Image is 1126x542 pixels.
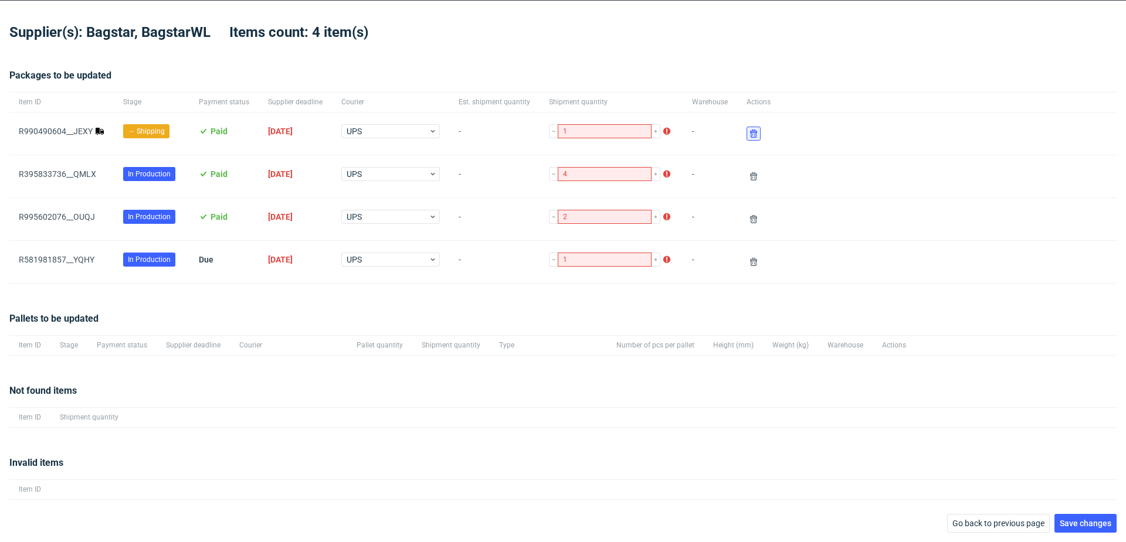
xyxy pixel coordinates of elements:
span: UPS [347,254,429,265]
span: → Shipping [128,126,165,137]
span: - [459,212,530,226]
span: - [459,127,530,141]
a: R581981857__YQHY [19,255,94,264]
span: Supplier deadline [268,97,323,107]
span: Height (mm) [713,340,754,350]
span: - [692,169,728,183]
span: Actions [747,97,771,107]
span: Item ID [19,413,41,422]
span: In Production [128,212,171,222]
div: Packages to be updated [9,69,1117,92]
div: Pallets to be updated [9,312,1117,335]
span: Courier [341,97,440,107]
span: - [459,255,530,269]
span: UPS [347,168,429,180]
span: Type [499,340,598,350]
span: Est. shipment quantity [459,97,530,107]
span: UPS [347,125,429,137]
span: Items count: 4 item(s) [229,24,387,40]
span: [DATE] [268,255,293,264]
span: Shipment quantity [422,340,480,350]
span: Item ID [19,485,41,495]
div: Invalid items [9,456,1117,479]
span: Pallet quantity [357,340,403,350]
span: Actions [882,340,906,350]
span: - [692,255,728,269]
span: Item ID [19,97,104,107]
button: Go back to previous page [947,514,1050,533]
span: Weight (kg) [772,340,809,350]
span: Due [199,255,213,264]
span: Shipment quantity [549,97,673,107]
a: R990490604__JEXY [19,127,93,136]
span: Shipment quantity [60,413,118,422]
span: In Production [128,254,171,265]
button: Save changes [1054,514,1117,533]
span: Payment status [97,340,147,350]
span: [DATE] [268,127,293,136]
span: - [692,127,728,141]
span: Number of pcs per pallet [616,340,694,350]
span: Go back to previous page [952,519,1044,527]
span: Warehouse [827,340,863,350]
span: Stage [123,97,180,107]
a: R395833736__QMLX [19,169,96,179]
span: - [459,169,530,183]
span: - [692,212,728,226]
span: Supplier(s): Bagstar, BagstarWL [9,24,229,40]
span: [DATE] [268,212,293,221]
span: Stage [60,340,78,350]
div: Not found items [9,384,1117,407]
span: Supplier deadline [166,340,221,350]
span: In Production [128,169,171,179]
span: Payment status [199,97,249,107]
span: UPS [347,211,429,223]
a: R995602076__OUQJ [19,212,95,221]
span: [DATE] [268,169,293,179]
span: Save changes [1060,519,1111,527]
span: Paid [211,169,228,179]
span: Warehouse [692,97,728,107]
span: Item ID [19,340,41,350]
span: Paid [211,127,228,136]
span: Courier [239,340,338,350]
span: Paid [211,212,228,221]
